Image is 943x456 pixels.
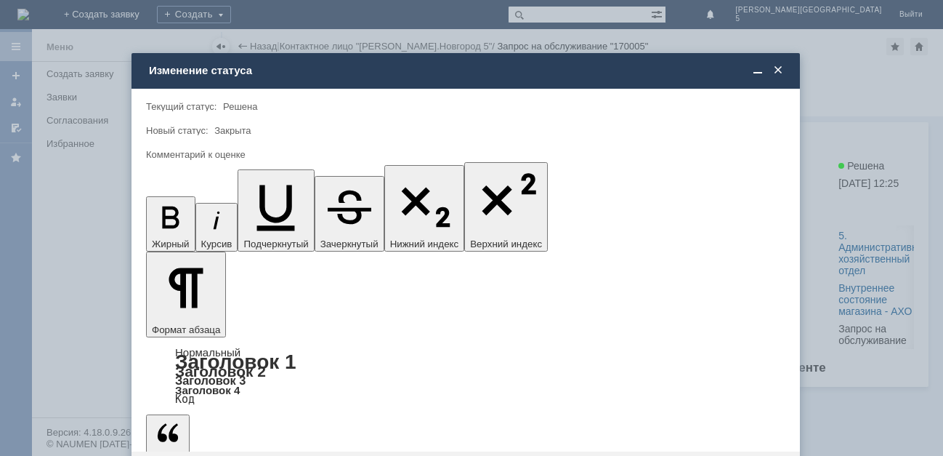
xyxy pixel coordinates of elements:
button: Зачеркнутый [315,176,384,252]
button: Формат абзаца [146,252,226,337]
div: Изменение статуса [149,64,785,77]
button: Жирный [146,196,195,252]
div: Комментарий к оценке [146,150,782,159]
button: Нижний индекс [384,165,465,252]
a: Заголовок 4 [175,384,240,396]
span: Жирный [152,239,190,249]
span: Нижний индекс [390,239,459,249]
a: Заголовок 1 [175,351,296,373]
div: Формат абзаца [146,348,785,404]
span: Решена [223,101,257,112]
button: Верхний индекс [464,162,548,252]
span: Свернуть (Ctrl + M) [750,64,765,77]
a: Код [175,393,195,406]
span: Зачеркнутый [320,239,379,249]
span: Верхний индекс [470,239,542,249]
label: Новый статус: [146,125,209,136]
a: Нормальный [175,346,240,359]
span: Закрыта [214,125,251,136]
button: Подчеркнутый [238,169,314,252]
span: Курсив [201,239,232,249]
a: Заголовок 3 [175,374,246,387]
label: Текущий статус: [146,101,216,112]
button: Курсив [195,203,238,252]
span: Подчеркнутый [243,239,308,249]
a: Заголовок 2 [175,363,266,380]
span: Закрыть [771,64,785,77]
span: Формат абзаца [152,324,220,335]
